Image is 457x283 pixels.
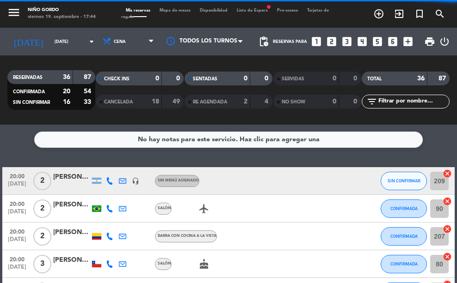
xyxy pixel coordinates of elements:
[6,198,29,209] span: 20:00
[6,209,29,219] span: [DATE]
[6,181,29,192] span: [DATE]
[28,14,96,21] div: viernes 19. septiembre - 17:44
[63,99,70,105] strong: 16
[121,8,155,12] span: Mis reservas
[104,77,130,81] span: CHECK INS
[6,236,29,247] span: [DATE]
[390,234,418,239] span: CONFIRMADA
[84,74,93,80] strong: 87
[381,172,427,190] button: SIN CONFIRMAR
[198,203,210,214] i: airplanemode_active
[13,90,45,94] span: CONFIRMADA
[158,262,171,265] span: SALÓN
[282,100,305,104] span: NO SHOW
[104,100,133,104] span: CANCELADA
[390,261,418,266] span: CONFIRMADA
[443,224,452,234] i: cancel
[394,8,405,19] i: exit_to_app
[371,36,383,48] i: looks_5
[417,75,425,82] strong: 36
[138,134,320,145] div: No hay notas para este servicio. Haz clic para agregar una
[388,178,420,183] span: SIN CONFIRMAR
[373,8,384,19] i: add_circle_outline
[244,98,247,105] strong: 2
[86,36,97,47] i: arrow_drop_down
[333,98,336,105] strong: 0
[333,75,336,82] strong: 0
[265,75,270,82] strong: 0
[28,7,96,14] div: Niño Gordo
[193,77,217,81] span: SENTADAS
[414,8,425,19] i: turned_in_not
[158,234,216,238] span: BARRA CON COCINA A LA VISTA
[173,98,182,105] strong: 49
[381,227,427,246] button: CONFIRMADA
[155,8,195,12] span: Mapa de mesas
[84,88,93,95] strong: 54
[353,75,359,82] strong: 0
[13,100,50,105] span: SIN CONFIRMAR
[381,199,427,218] button: CONFIRMADA
[387,36,399,48] i: looks_6
[6,253,29,264] span: 20:00
[155,75,159,82] strong: 0
[198,259,210,270] i: cake
[6,170,29,181] span: 20:00
[176,75,182,82] strong: 0
[33,255,51,273] span: 3
[114,39,126,44] span: Cena
[439,28,450,55] div: LOG OUT
[6,264,29,275] span: [DATE]
[434,8,445,19] i: search
[6,226,29,236] span: 20:00
[33,227,51,246] span: 2
[341,36,353,48] i: looks_3
[63,88,70,95] strong: 20
[244,75,247,82] strong: 0
[53,227,90,238] div: [PERSON_NAME]
[266,4,272,10] span: fiber_manual_record
[7,6,21,19] i: menu
[7,6,21,22] button: menu
[63,74,70,80] strong: 36
[53,172,90,182] div: [PERSON_NAME]
[439,36,450,47] i: power_settings_new
[381,255,427,273] button: CONFIRMADA
[438,75,448,82] strong: 87
[53,255,90,265] div: [PERSON_NAME]
[402,36,414,48] i: add_box
[353,98,359,105] strong: 0
[265,98,270,105] strong: 4
[356,36,368,48] i: looks_4
[390,206,418,211] span: CONFIRMADA
[443,197,452,206] i: cancel
[84,99,93,105] strong: 33
[7,32,50,51] i: [DATE]
[193,100,227,104] span: RE AGENDADA
[258,36,269,47] span: pending_actions
[272,8,303,12] span: Pre-acceso
[310,36,322,48] i: looks_one
[132,177,139,185] i: headset_mic
[232,8,272,12] span: Lista de Espera
[195,8,232,12] span: Disponibilidad
[33,172,51,190] span: 2
[53,199,90,210] div: [PERSON_NAME]
[443,252,452,261] i: cancel
[377,96,449,107] input: Filtrar por nombre...
[158,206,171,210] span: SALÓN
[282,77,304,81] span: SERVIDAS
[33,199,51,218] span: 2
[367,77,382,81] span: TOTAL
[158,179,199,182] span: Sin menú asignado
[13,75,43,80] span: RESERVADAS
[152,98,159,105] strong: 18
[326,36,338,48] i: looks_two
[424,36,435,47] span: print
[273,39,307,44] span: Reservas para
[443,169,452,178] i: cancel
[366,96,377,107] i: filter_list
